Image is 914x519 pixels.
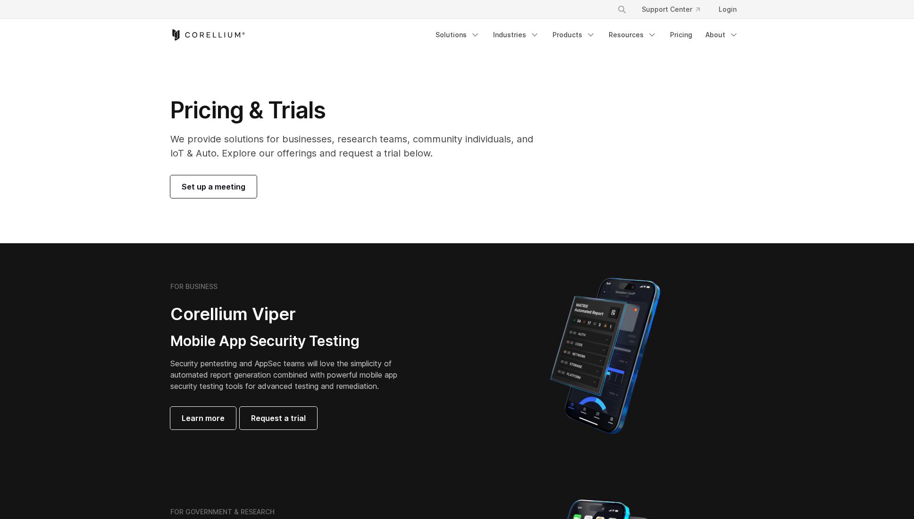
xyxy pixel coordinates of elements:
[603,26,662,43] a: Resources
[170,508,275,516] h6: FOR GOVERNMENT & RESEARCH
[170,96,546,124] h1: Pricing & Trials
[182,181,245,192] span: Set up a meeting
[170,332,412,350] h3: Mobile App Security Testing
[170,132,546,160] p: We provide solutions for businesses, research teams, community individuals, and IoT & Auto. Explo...
[170,407,236,429] a: Learn more
[606,1,744,18] div: Navigation Menu
[700,26,744,43] a: About
[170,282,218,291] h6: FOR BUSINESS
[547,26,601,43] a: Products
[170,175,257,198] a: Set up a meeting
[487,26,545,43] a: Industries
[251,412,306,424] span: Request a trial
[664,26,698,43] a: Pricing
[430,26,486,43] a: Solutions
[170,304,412,325] h2: Corellium Viper
[634,1,707,18] a: Support Center
[711,1,744,18] a: Login
[170,29,245,41] a: Corellium Home
[430,26,744,43] div: Navigation Menu
[613,1,630,18] button: Search
[534,273,676,438] img: Corellium MATRIX automated report on iPhone showing app vulnerability test results across securit...
[182,412,225,424] span: Learn more
[240,407,317,429] a: Request a trial
[170,358,412,392] p: Security pentesting and AppSec teams will love the simplicity of automated report generation comb...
